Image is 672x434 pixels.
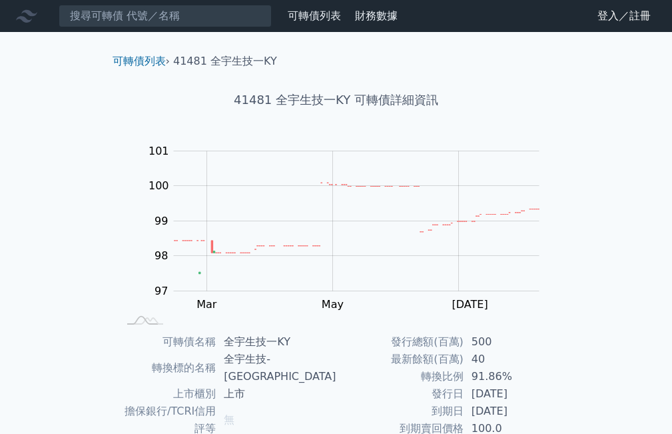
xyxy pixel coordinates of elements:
[155,249,168,262] tspan: 98
[216,385,336,403] td: 上市
[464,351,555,368] td: 40
[464,385,555,403] td: [DATE]
[173,53,277,69] li: 41481 全宇生技一KY
[155,285,168,297] tspan: 97
[322,298,344,311] tspan: May
[336,403,464,420] td: 到期日
[149,145,169,157] tspan: 101
[452,298,488,311] tspan: [DATE]
[113,53,170,69] li: ›
[355,9,398,22] a: 財務數據
[288,9,341,22] a: 可轉債列表
[118,333,216,351] td: 可轉債名稱
[133,145,559,311] g: Chart
[464,333,555,351] td: 500
[216,333,336,351] td: 全宇生技一KY
[336,351,464,368] td: 最新餘額(百萬)
[149,179,169,192] tspan: 100
[59,5,272,27] input: 搜尋可轉債 代號／名稱
[224,413,234,426] span: 無
[196,298,217,311] tspan: Mar
[102,91,571,109] h1: 41481 全宇生技一KY 可轉債詳細資訊
[118,385,216,403] td: 上市櫃別
[118,351,216,385] td: 轉換標的名稱
[336,333,464,351] td: 發行總額(百萬)
[336,385,464,403] td: 發行日
[336,368,464,385] td: 轉換比例
[464,368,555,385] td: 91.86%
[155,215,168,227] tspan: 99
[216,351,336,385] td: 全宇生技-[GEOGRAPHIC_DATA]
[587,5,661,27] a: 登入／註冊
[113,55,166,67] a: 可轉債列表
[464,403,555,420] td: [DATE]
